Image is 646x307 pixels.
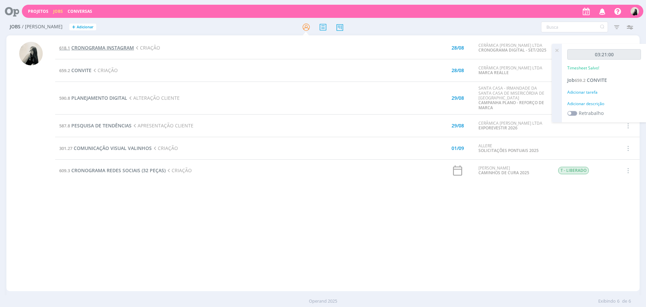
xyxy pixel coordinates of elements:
[622,298,627,305] span: de
[59,167,70,174] span: 609.3
[10,24,21,30] span: Jobs
[478,144,548,153] div: ALLERE
[630,5,639,17] button: R
[22,24,63,30] span: / [PERSON_NAME]
[478,47,546,53] a: CRONOGRAMA DIGITAL - SET/2025
[59,95,127,101] a: 590.8PLANEJAMENTO DIGITAL
[134,44,160,51] span: CRIAÇÃO
[71,67,92,73] span: CONVITE
[132,122,193,129] span: APRESENTAÇÃO CLIENTE
[558,167,589,174] span: T - LIBERADO
[617,298,619,305] span: 6
[541,22,608,32] input: Busca
[478,66,548,75] div: CERÂMICA [PERSON_NAME] LTDA
[19,42,43,65] img: R
[629,298,631,305] span: 6
[152,145,178,151] span: CRIAÇÃO
[478,125,517,131] a: EXPOREVESTIR 2026
[478,148,539,153] a: SOLICITAÇÕES PONTUAIS 2025
[59,145,72,151] span: 301.27
[59,95,70,101] span: 590.8
[567,89,641,95] div: Adicionar tarefa
[478,70,509,75] a: MARCA REALLE
[71,95,127,101] span: PLANEJAMENTO DIGITAL
[452,123,464,128] div: 29/08
[478,170,529,176] a: CAMINHOS DE CURA 2025
[53,8,63,14] a: Jobs
[59,145,152,151] a: 301.27COMUNICAÇÃO VISUAL VALINHOS
[598,298,616,305] span: Exibindo
[567,77,607,83] a: Job659.2CONVITE
[71,167,166,174] span: CRONOGRAMA REDES SOCIAIS (32 PEÇAS)
[631,7,639,16] img: R
[71,122,132,129] span: PESQUISA DE TENDÊNCIAS
[452,146,464,151] div: 01/09
[567,101,641,107] div: Adicionar descrição
[69,24,96,31] button: +Adicionar
[478,86,548,110] div: SANTA CASA - IRMANDADE DA SANTA CASA DE MISERICÓRDIA DE [GEOGRAPHIC_DATA]
[59,44,134,51] a: 618.1CRONOGRAMA INSTAGRAM
[478,43,548,53] div: CERÂMICA [PERSON_NAME] LTDA
[579,110,604,117] label: Retrabalho
[68,8,92,14] a: Conversas
[575,77,585,83] span: 659.2
[77,25,94,29] span: Adicionar
[71,44,134,51] span: CRONOGRAMA INSTAGRAM
[59,67,92,73] a: 659.2CONVITE
[166,167,192,174] span: CRIAÇÃO
[92,67,118,73] span: CRIAÇÃO
[452,45,464,50] div: 28/08
[59,45,70,51] span: 618.1
[478,100,544,110] a: CAMPANHA PLANO - REFORÇO DE MARCA
[127,95,180,101] span: ALTERAÇÃO CLIENTE
[59,122,132,129] a: 587.8PESQUISA DE TENDÊNCIAS
[59,123,70,129] span: 587.8
[74,145,152,151] span: COMUNICAÇÃO VISUAL VALINHOS
[478,166,548,176] div: [PERSON_NAME]
[59,67,70,73] span: 659.2
[452,68,464,73] div: 28/08
[51,9,65,14] button: Jobs
[28,8,48,14] a: Projetos
[587,77,607,83] span: CONVITE
[72,24,75,31] span: +
[66,9,94,14] button: Conversas
[26,9,50,14] button: Projetos
[59,167,166,174] a: 609.3CRONOGRAMA REDES SOCIAIS (32 PEÇAS)
[452,96,464,100] div: 29/08
[567,65,599,71] p: Timesheet Salvo!
[478,121,548,131] div: CERÂMICA [PERSON_NAME] LTDA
